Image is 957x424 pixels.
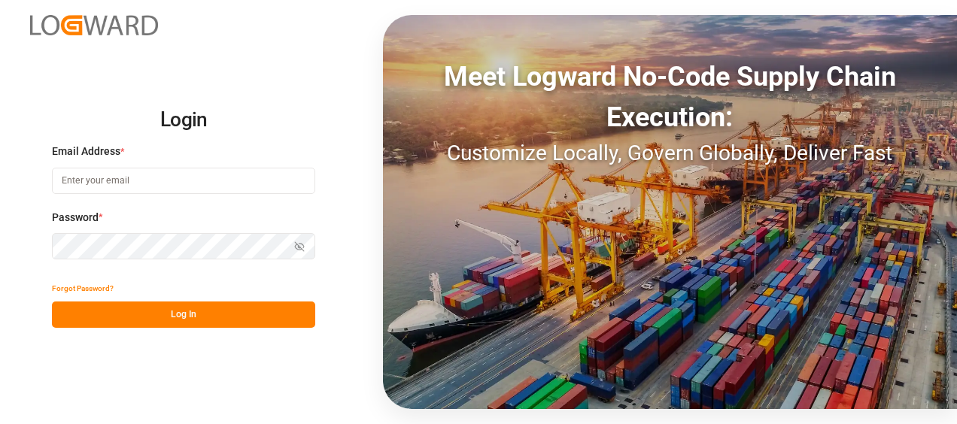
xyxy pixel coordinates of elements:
span: Email Address [52,144,120,159]
div: Customize Locally, Govern Globally, Deliver Fast [383,138,957,169]
h2: Login [52,96,315,144]
button: Forgot Password? [52,275,114,301]
span: Password [52,210,99,226]
button: Log In [52,301,315,328]
div: Meet Logward No-Code Supply Chain Execution: [383,56,957,138]
img: Logward_new_orange.png [30,15,158,35]
input: Enter your email [52,168,315,194]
